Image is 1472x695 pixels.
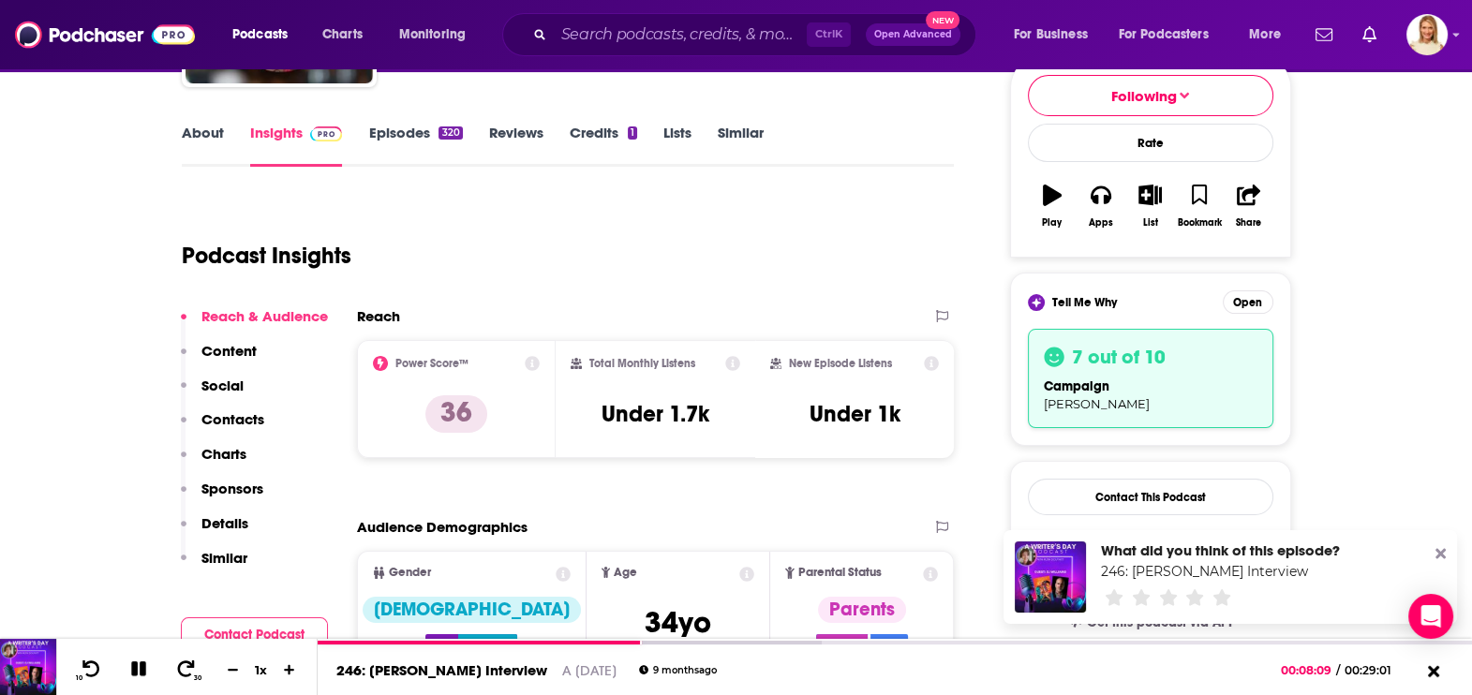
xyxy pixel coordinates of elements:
a: Parents [816,597,908,645]
h3: 7 out of 10 [1072,345,1166,369]
img: tell me why sparkle [1031,297,1042,308]
a: Lists [663,124,691,167]
div: Play [1042,217,1062,229]
span: Podcasts [232,22,288,48]
button: Apps [1077,172,1125,240]
h2: New Episode Listens [789,357,892,370]
p: Charts [201,445,246,463]
span: Age [614,567,637,579]
span: Parental Status [798,567,882,579]
a: Show notifications dropdown [1355,19,1384,51]
a: A [DATE] [562,661,617,679]
span: Gender [389,567,431,579]
div: Search podcasts, credits, & more... [520,13,994,56]
div: Bookmark [1177,217,1221,229]
button: 10 [72,658,108,682]
button: Show profile menu [1406,14,1448,55]
h2: Power Score™ [395,357,468,370]
button: Social [181,377,244,411]
p: Contacts [201,410,264,428]
span: New [926,11,959,29]
div: Rate [1028,124,1273,162]
div: List [1143,217,1158,229]
span: Open Advanced [874,30,952,39]
span: Tell Me Why [1052,295,1117,310]
a: 246: [PERSON_NAME] Interview [336,661,547,679]
img: 246: DJ Williams Interview [1015,541,1086,613]
span: / [1336,663,1340,677]
button: Share [1224,172,1272,240]
span: 00:08:09 [1281,663,1336,677]
button: open menu [1236,20,1304,50]
a: Credits1 [570,124,637,167]
div: Share [1236,217,1261,229]
button: Play [1028,172,1077,240]
button: Open [1223,290,1273,314]
p: Sponsors [201,480,263,497]
a: Episodes320 [368,124,462,167]
button: Contact Podcast [181,617,328,652]
button: Details [181,514,248,549]
h3: Under 1.7k [602,400,709,428]
button: List [1125,172,1174,240]
p: Social [201,377,244,394]
div: Apps [1089,217,1113,229]
a: [DEMOGRAPHIC_DATA] [363,597,581,645]
span: For Podcasters [1119,22,1209,48]
h2: Reach [357,307,400,325]
div: Open Intercom Messenger [1408,594,1453,639]
button: Reach & Audience [181,307,328,342]
p: Details [201,514,248,532]
span: Charts [322,22,363,48]
div: 1 [628,126,637,140]
div: 320 [439,126,462,140]
span: 30 [194,674,201,682]
h3: Under 1k [810,400,900,428]
span: For Business [1014,22,1088,48]
span: 00:29:01 [1340,663,1410,677]
button: Open AdvancedNew [866,23,960,46]
a: 34yo [645,614,711,638]
span: 34 yo [645,604,711,641]
h2: Audience Demographics [357,518,528,536]
p: Similar [201,549,247,567]
img: Podchaser - Follow, Share and Rate Podcasts [15,17,195,52]
a: Charts [310,20,374,50]
button: Sponsors [181,480,263,514]
a: Contact This Podcast [1028,479,1273,515]
img: Podchaser Pro [310,126,343,141]
button: open menu [219,20,312,50]
button: Charts [181,445,246,480]
button: 30 [170,658,205,682]
a: Show notifications dropdown [1308,19,1340,51]
a: 246: DJ Williams Interview [1101,563,1308,580]
p: Content [201,342,257,360]
button: Bookmark [1175,172,1224,240]
span: Following [1111,87,1177,105]
button: open menu [386,20,490,50]
p: 36 [425,395,487,433]
span: Monitoring [399,22,466,48]
p: Reach & Audience [201,307,328,325]
button: open menu [1107,20,1236,50]
a: InsightsPodchaser Pro [250,124,343,167]
div: What did you think of this episode? [1101,541,1340,559]
span: More [1249,22,1281,48]
a: Reviews [489,124,543,167]
span: [PERSON_NAME] [1044,396,1150,411]
span: Ctrl K [807,22,851,47]
div: Parents [818,597,906,623]
h1: Podcast Insights [182,242,351,270]
a: About [182,124,224,167]
div: 1 x [245,662,277,677]
button: Similar [181,549,247,584]
span: Logged in as leannebush [1406,14,1448,55]
button: open menu [1001,20,1111,50]
a: Similar [718,124,764,167]
span: campaign [1044,378,1109,394]
button: Content [181,342,257,377]
h2: Total Monthly Listens [589,357,695,370]
input: Search podcasts, credits, & more... [554,20,807,50]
